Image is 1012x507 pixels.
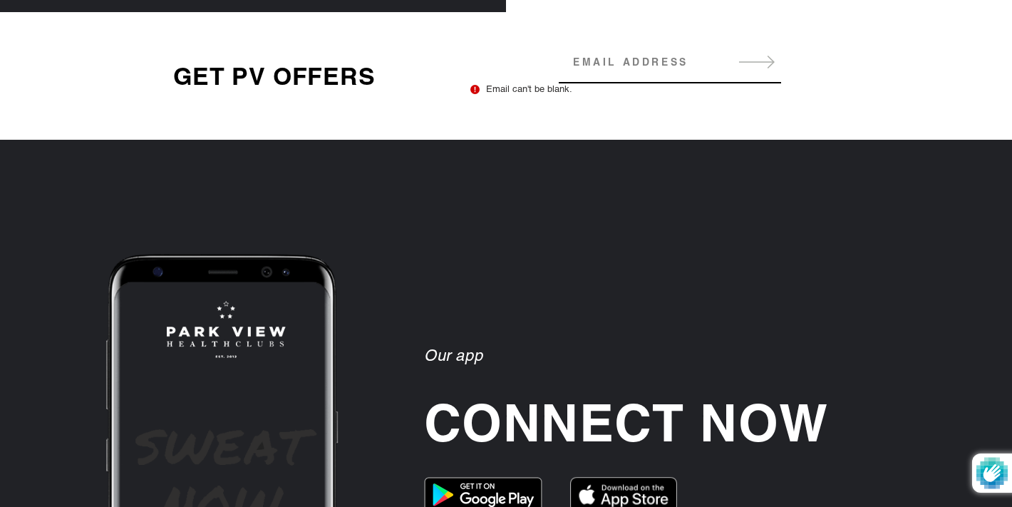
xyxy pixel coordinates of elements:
[78,62,470,91] h2: GET PV OFFERS
[424,391,973,454] h2: CONNECT NOW
[486,83,572,96] span: Email can't be blank.
[976,454,1008,493] img: Protected by hCaptcha
[559,48,781,76] input: Email address
[424,345,973,367] p: Our app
